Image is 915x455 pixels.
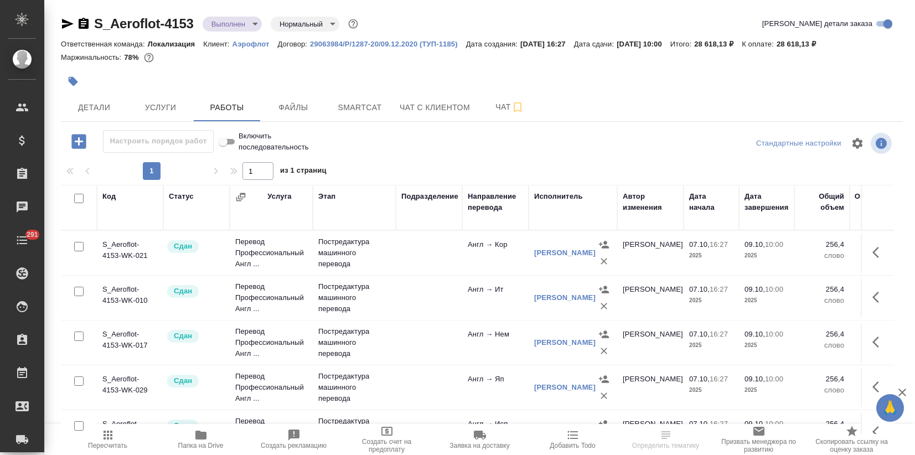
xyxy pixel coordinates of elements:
[318,416,390,449] p: Постредактура машинного перевода
[61,53,124,61] p: Маржинальность:
[124,53,141,61] p: 78%
[97,413,163,452] td: S_Aeroflot-4153-WK-002
[97,234,163,272] td: S_Aeroflot-4153-WK-021
[805,424,898,455] button: Скопировать ссылку на оценку заказа
[876,394,904,422] button: 🙏
[670,40,694,48] p: Итого:
[866,284,892,311] button: Здесь прячутся важные кнопки
[68,101,121,115] span: Детали
[462,413,529,452] td: Англ → Исп
[550,442,595,449] span: Добавить Todo
[174,375,192,386] p: Сдан
[855,250,911,261] p: слово
[719,438,799,453] span: Призвать менеджера по развитию
[142,50,156,65] button: 48.72 USD; 1358.92 RUB;
[812,438,892,453] span: Скопировать ссылку на оценку заказа
[617,413,684,452] td: [PERSON_NAME]
[280,164,327,180] span: из 1 страниц
[166,418,224,433] div: Менеджер проверил работу исполнителя, передает ее на следующий этап
[617,234,684,272] td: [PERSON_NAME]
[574,40,617,48] p: Дата сдачи:
[745,420,765,428] p: 09.10,
[745,385,789,396] p: 2025
[534,383,596,391] a: [PERSON_NAME]
[855,418,911,430] p: 256,4
[617,323,684,362] td: [PERSON_NAME]
[866,329,892,355] button: Здесь прячутся важные кнопки
[232,40,278,48] p: Аэрофлот
[765,330,783,338] p: 10:00
[61,40,148,48] p: Ответственная команда:
[235,192,246,203] button: Сгруппировать
[689,340,733,351] p: 2025
[267,101,320,115] span: Файлы
[61,424,154,455] button: Пересчитать
[20,229,45,240] span: 291
[166,284,224,299] div: Менеджер проверил работу исполнителя, передает ее на следующий этап
[310,39,466,48] a: 29063984/Р/1287-20/09.12.2020 (ТУП-1185)
[617,368,684,407] td: [PERSON_NAME]
[346,17,360,31] button: Доп статусы указывают на важность/срочность заказа
[745,191,789,213] div: Дата завершения
[166,374,224,389] div: Менеджер проверил работу исполнителя, передает ее на следующий этап
[97,278,163,317] td: S_Aeroflot-4153-WK-010
[745,285,765,293] p: 09.10,
[596,281,612,298] button: Назначить
[174,241,192,252] p: Сдан
[762,18,872,29] span: [PERSON_NAME] детали заказа
[347,438,427,453] span: Создать счет на предоплату
[230,276,313,320] td: Перевод Профессиональный Англ ...
[689,295,733,306] p: 2025
[855,385,911,396] p: слово
[433,424,526,455] button: Заявка на доставку
[200,101,254,115] span: Работы
[855,374,911,385] p: 256,4
[745,330,765,338] p: 09.10,
[230,410,313,454] td: Перевод Профессиональный Англ ...
[462,368,529,407] td: Англ → Яп
[745,295,789,306] p: 2025
[689,191,733,213] div: Дата начала
[689,375,710,383] p: 07.10,
[203,40,232,48] p: Клиент:
[534,249,596,257] a: [PERSON_NAME]
[800,284,844,295] p: 256,4
[871,133,894,154] span: Посмотреть информацию
[765,240,783,249] p: 10:00
[174,330,192,342] p: Сдан
[596,387,612,404] button: Удалить
[800,250,844,261] p: слово
[800,295,844,306] p: слово
[511,101,524,114] svg: Подписаться
[230,365,313,410] td: Перевод Профессиональный Англ ...
[174,286,192,297] p: Сдан
[619,424,712,455] button: Определить тематику
[271,17,339,32] div: Выполнен
[632,442,699,449] span: Определить тематику
[134,101,187,115] span: Услуги
[276,19,326,29] button: Нормальный
[742,40,777,48] p: К оплате:
[318,326,390,359] p: Постредактура машинного перевода
[61,17,74,30] button: Скопировать ссылку для ЯМессенджера
[596,236,612,253] button: Назначить
[800,374,844,385] p: 256,4
[534,293,596,302] a: [PERSON_NAME]
[596,326,612,343] button: Назначить
[777,40,824,48] p: 28 618,13 ₽
[462,234,529,272] td: Англ → Кор
[208,19,249,29] button: Выполнен
[765,375,783,383] p: 10:00
[800,239,844,250] p: 256,4
[61,69,85,94] button: Добавить тэг
[154,424,247,455] button: Папка на Drive
[203,17,262,32] div: Выполнен
[710,330,728,338] p: 16:27
[483,100,536,114] span: Чат
[449,442,509,449] span: Заявка на доставку
[277,40,310,48] p: Договор:
[534,338,596,347] a: [PERSON_NAME]
[97,368,163,407] td: S_Aeroflot-4153-WK-029
[689,250,733,261] p: 2025
[855,340,911,351] p: слово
